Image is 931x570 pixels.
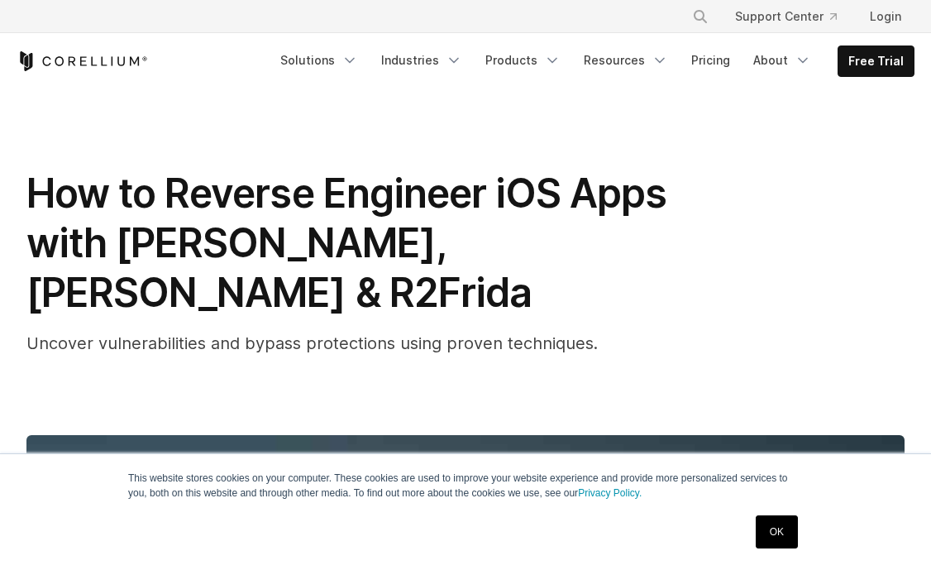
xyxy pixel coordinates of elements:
[578,487,642,499] a: Privacy Policy.
[270,46,368,75] a: Solutions
[722,2,850,31] a: Support Center
[672,2,914,31] div: Navigation Menu
[128,471,803,501] p: This website stores cookies on your computer. These cookies are used to improve your website expe...
[26,333,598,353] span: Uncover vulnerabilities and bypass protections using proven techniques.
[17,51,148,71] a: Corellium Home
[857,2,914,31] a: Login
[475,46,571,75] a: Products
[574,46,678,75] a: Resources
[681,46,740,75] a: Pricing
[371,46,472,75] a: Industries
[756,515,798,548] a: OK
[838,46,914,76] a: Free Trial
[270,46,914,77] div: Navigation Menu
[685,2,715,31] button: Search
[26,169,666,317] span: How to Reverse Engineer iOS Apps with [PERSON_NAME], [PERSON_NAME] & R2Frida
[743,46,821,75] a: About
